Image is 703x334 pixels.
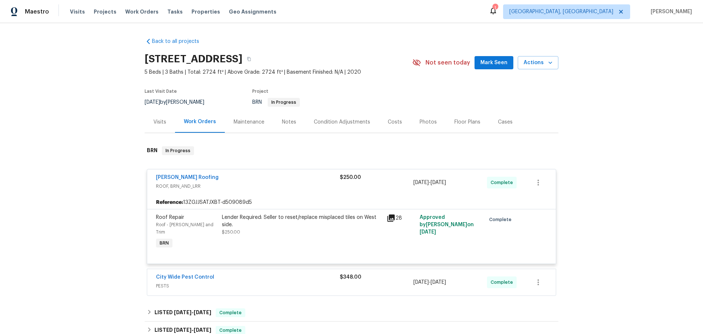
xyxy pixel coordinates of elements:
[252,100,300,105] span: BRN
[157,239,172,247] span: BRN
[431,180,446,185] span: [DATE]
[431,280,446,285] span: [DATE]
[252,89,268,93] span: Project
[156,215,184,220] span: Roof Repair
[387,214,415,223] div: 28
[156,223,213,234] span: Roof - [PERSON_NAME] and Trim
[509,8,613,15] span: [GEOGRAPHIC_DATA], [GEOGRAPHIC_DATA]
[388,118,402,126] div: Costs
[156,275,214,280] a: City Wide Pest Control
[155,308,211,317] h6: LISTED
[491,179,516,186] span: Complete
[340,275,361,280] span: $348.00
[174,327,211,333] span: -
[194,327,211,333] span: [DATE]
[156,175,219,180] a: [PERSON_NAME] Roofing
[242,52,256,66] button: Copy Address
[425,59,470,66] span: Not seen today
[480,58,507,67] span: Mark Seen
[156,199,183,206] b: Reference:
[156,183,340,190] span: ROOF, BRN_AND_LRR
[163,147,193,154] span: In Progress
[489,216,514,223] span: Complete
[413,279,446,286] span: -
[492,4,498,12] div: 1
[145,89,177,93] span: Last Visit Date
[648,8,692,15] span: [PERSON_NAME]
[145,38,215,45] a: Back to all projects
[420,118,437,126] div: Photos
[413,180,429,185] span: [DATE]
[216,309,245,316] span: Complete
[191,8,220,15] span: Properties
[454,118,480,126] div: Floor Plans
[145,304,558,322] div: LISTED [DATE]-[DATE]Complete
[234,118,264,126] div: Maintenance
[25,8,49,15] span: Maestro
[70,8,85,15] span: Visits
[222,230,240,234] span: $250.00
[491,279,516,286] span: Complete
[145,98,213,107] div: by [PERSON_NAME]
[498,118,513,126] div: Cases
[518,56,558,70] button: Actions
[174,310,211,315] span: -
[268,100,299,104] span: In Progress
[229,8,276,15] span: Geo Assignments
[156,282,340,290] span: PESTS
[524,58,553,67] span: Actions
[184,118,216,125] div: Work Orders
[222,214,382,228] div: Lender Required: Seller to reset/replace misplaced tiles on West side.
[153,118,166,126] div: Visits
[145,100,160,105] span: [DATE]
[216,327,245,334] span: Complete
[94,8,116,15] span: Projects
[413,280,429,285] span: [DATE]
[420,215,474,235] span: Approved by [PERSON_NAME] on
[340,175,361,180] span: $250.00
[174,327,191,333] span: [DATE]
[167,9,183,14] span: Tasks
[174,310,191,315] span: [DATE]
[147,196,556,209] div: 13ZGJJSATJXBT-d509089d5
[282,118,296,126] div: Notes
[194,310,211,315] span: [DATE]
[420,230,436,235] span: [DATE]
[145,55,242,63] h2: [STREET_ADDRESS]
[314,118,370,126] div: Condition Adjustments
[147,146,157,155] h6: BRN
[145,69,412,76] span: 5 Beds | 3 Baths | Total: 2724 ft² | Above Grade: 2724 ft² | Basement Finished: N/A | 2020
[145,139,558,162] div: BRN In Progress
[413,179,446,186] span: -
[475,56,513,70] button: Mark Seen
[125,8,159,15] span: Work Orders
